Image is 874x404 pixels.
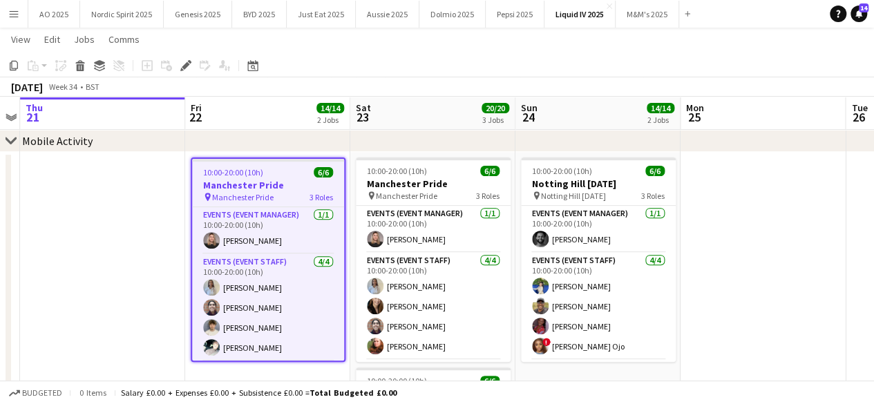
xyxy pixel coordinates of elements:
[521,253,676,360] app-card-role: Events (Event Staff)4/410:00-20:00 (10h)[PERSON_NAME][PERSON_NAME][PERSON_NAME]![PERSON_NAME] Ojo
[28,1,80,28] button: AO 2025
[519,109,538,125] span: 24
[121,387,397,398] div: Salary £0.00 + Expenses £0.00 + Subsistence £0.00 =
[317,115,343,125] div: 2 Jobs
[616,1,679,28] button: M&M's 2025
[287,1,356,28] button: Just Eat 2025
[7,385,64,401] button: Budgeted
[851,6,867,22] a: 14
[68,30,100,48] a: Jobs
[189,109,202,125] span: 22
[356,206,511,253] app-card-role: Events (Event Manager)1/110:00-20:00 (10h)[PERSON_NAME]
[376,191,437,201] span: Manchester Pride
[521,177,676,190] h3: Notting Hill [DATE]
[356,1,419,28] button: Aussie 2025
[76,387,109,398] span: 0 items
[645,166,665,176] span: 6/6
[103,30,145,48] a: Comms
[859,3,868,12] span: 14
[542,338,551,346] span: !
[419,1,486,28] button: Dolmio 2025
[192,179,344,191] h3: Manchester Pride
[521,157,676,362] app-job-card: 10:00-20:00 (10h)6/6Notting Hill [DATE] Notting Hill [DATE]3 RolesEvents (Event Manager)1/110:00-...
[11,80,43,94] div: [DATE]
[356,102,371,114] span: Sat
[314,167,333,177] span: 6/6
[354,109,371,125] span: 23
[191,102,202,114] span: Fri
[80,1,164,28] button: Nordic Spirit 2025
[26,102,43,114] span: Thu
[44,33,60,46] span: Edit
[367,166,427,176] span: 10:00-20:00 (10h)
[6,30,36,48] a: View
[641,191,665,201] span: 3 Roles
[191,157,345,362] app-job-card: 10:00-20:00 (10h)6/6Manchester Pride Manchester Pride3 RolesEvents (Event Manager)1/110:00-20:00 ...
[684,109,704,125] span: 25
[203,167,263,177] span: 10:00-20:00 (10h)
[476,191,500,201] span: 3 Roles
[521,206,676,253] app-card-role: Events (Event Manager)1/110:00-20:00 (10h)[PERSON_NAME]
[480,166,500,176] span: 6/6
[356,157,511,362] app-job-card: 10:00-20:00 (10h)6/6Manchester Pride Manchester Pride3 RolesEvents (Event Manager)1/110:00-20:00 ...
[23,109,43,125] span: 21
[232,1,287,28] button: BYD 2025
[647,115,674,125] div: 2 Jobs
[192,207,344,254] app-card-role: Events (Event Manager)1/110:00-20:00 (10h)[PERSON_NAME]
[316,103,344,113] span: 14/14
[74,33,95,46] span: Jobs
[22,134,93,148] div: Mobile Activity
[367,376,427,386] span: 10:00-20:00 (10h)
[486,1,544,28] button: Pepsi 2025
[46,81,80,92] span: Week 34
[11,33,30,46] span: View
[521,102,538,114] span: Sun
[22,388,62,398] span: Budgeted
[647,103,674,113] span: 14/14
[541,191,606,201] span: Notting Hill [DATE]
[192,254,344,361] app-card-role: Events (Event Staff)4/410:00-20:00 (10h)[PERSON_NAME][PERSON_NAME][PERSON_NAME][PERSON_NAME]
[482,103,509,113] span: 20/20
[108,33,140,46] span: Comms
[686,102,704,114] span: Mon
[851,102,867,114] span: Tue
[356,253,511,360] app-card-role: Events (Event Staff)4/410:00-20:00 (10h)[PERSON_NAME][PERSON_NAME][PERSON_NAME][PERSON_NAME]
[544,1,616,28] button: Liquid IV 2025
[164,1,232,28] button: Genesis 2025
[482,115,509,125] div: 3 Jobs
[86,81,99,92] div: BST
[849,109,867,125] span: 26
[532,166,592,176] span: 10:00-20:00 (10h)
[356,177,511,190] h3: Manchester Pride
[310,192,333,202] span: 3 Roles
[310,387,397,398] span: Total Budgeted £0.00
[480,376,500,386] span: 6/6
[39,30,66,48] a: Edit
[212,192,274,202] span: Manchester Pride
